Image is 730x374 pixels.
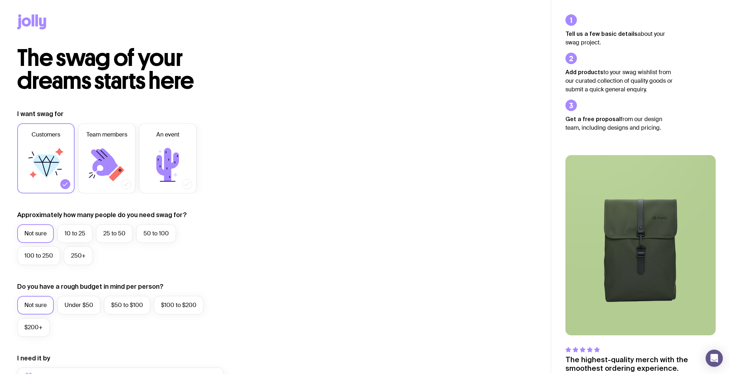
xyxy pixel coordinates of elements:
[64,246,93,265] label: 250+
[17,296,54,315] label: Not sure
[565,30,637,37] strong: Tell us a few basic details
[57,224,93,243] label: 10 to 25
[136,224,176,243] label: 50 to 100
[17,246,60,265] label: 100 to 250
[32,130,60,139] span: Customers
[17,282,163,291] label: Do you have a rough budget in mind per person?
[104,296,150,315] label: $50 to $100
[96,224,133,243] label: 25 to 50
[565,116,621,122] strong: Get a free proposal
[17,211,187,219] label: Approximately how many people do you need swag for?
[154,296,204,315] label: $100 to $200
[565,355,716,373] p: The highest-quality merch with the smoothest ordering experience.
[17,318,50,337] label: $200+
[565,69,603,75] strong: Add products
[17,224,54,243] label: Not sure
[565,68,673,94] p: to your swag wishlist from our curated collection of quality goods or submit a quick general enqu...
[17,110,63,118] label: I want swag for
[156,130,179,139] span: An event
[17,354,50,363] label: I need it by
[86,130,127,139] span: Team members
[57,296,100,315] label: Under $50
[565,115,673,132] p: from our design team, including designs and pricing.
[706,350,723,367] div: Open Intercom Messenger
[565,29,673,47] p: about your swag project.
[17,44,194,95] span: The swag of your dreams starts here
